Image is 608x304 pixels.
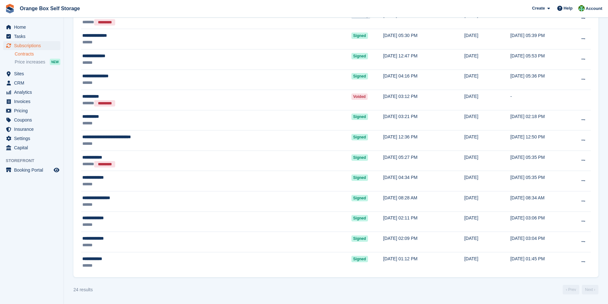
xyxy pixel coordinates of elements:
[3,106,60,115] a: menu
[383,110,464,130] td: [DATE] 03:21 PM
[510,130,568,151] td: [DATE] 12:50 PM
[464,252,510,272] td: [DATE]
[3,23,60,32] a: menu
[578,5,585,11] img: Binder Bhardwaj
[582,285,598,294] a: Next
[510,252,568,272] td: [DATE] 01:45 PM
[532,5,545,11] span: Create
[17,3,83,14] a: Orange Box Self Storage
[3,41,60,50] a: menu
[510,151,568,171] td: [DATE] 05:35 PM
[3,78,60,87] a: menu
[3,69,60,78] a: menu
[14,41,52,50] span: Subscriptions
[510,211,568,232] td: [DATE] 03:06 PM
[564,5,573,11] span: Help
[383,9,464,29] td: [DATE] 04:15 PM
[351,53,368,59] span: Signed
[464,232,510,252] td: [DATE]
[14,88,52,97] span: Analytics
[53,166,60,174] a: Preview store
[3,88,60,97] a: menu
[510,90,568,110] td: -
[510,29,568,49] td: [DATE] 05:39 PM
[351,93,368,100] span: Voided
[14,115,52,124] span: Coupons
[383,191,464,212] td: [DATE] 08:28 AM
[351,195,368,201] span: Signed
[464,191,510,212] td: [DATE]
[464,151,510,171] td: [DATE]
[351,154,368,161] span: Signed
[3,134,60,143] a: menu
[3,143,60,152] a: menu
[510,191,568,212] td: [DATE] 08:34 AM
[14,106,52,115] span: Pricing
[351,235,368,242] span: Signed
[3,97,60,106] a: menu
[14,125,52,134] span: Insurance
[383,232,464,252] td: [DATE] 02:09 PM
[351,174,368,181] span: Signed
[14,166,52,174] span: Booking Portal
[14,23,52,32] span: Home
[14,143,52,152] span: Capital
[6,158,64,164] span: Storefront
[464,9,510,29] td: [DATE]
[464,70,510,90] td: [DATE]
[351,134,368,140] span: Signed
[383,252,464,272] td: [DATE] 01:12 PM
[351,114,368,120] span: Signed
[15,51,60,57] a: Contracts
[464,90,510,110] td: [DATE]
[383,171,464,191] td: [DATE] 04:34 PM
[14,32,52,41] span: Tasks
[510,70,568,90] td: [DATE] 05:36 PM
[561,285,600,294] nav: Page
[14,78,52,87] span: CRM
[3,115,60,124] a: menu
[510,9,568,29] td: -
[14,69,52,78] span: Sites
[510,232,568,252] td: [DATE] 03:04 PM
[510,49,568,70] td: [DATE] 05:53 PM
[383,211,464,232] td: [DATE] 02:11 PM
[3,166,60,174] a: menu
[464,110,510,130] td: [DATE]
[510,110,568,130] td: [DATE] 02:18 PM
[14,134,52,143] span: Settings
[383,70,464,90] td: [DATE] 04:16 PM
[383,130,464,151] td: [DATE] 12:36 PM
[464,211,510,232] td: [DATE]
[464,130,510,151] td: [DATE]
[73,286,93,293] div: 24 results
[383,29,464,49] td: [DATE] 05:30 PM
[15,58,60,65] a: Price increases NEW
[351,256,368,262] span: Signed
[3,125,60,134] a: menu
[510,171,568,191] td: [DATE] 05:35 PM
[383,90,464,110] td: [DATE] 03:12 PM
[586,5,602,12] span: Account
[383,49,464,70] td: [DATE] 12:47 PM
[464,49,510,70] td: [DATE]
[563,285,579,294] a: Previous
[351,73,368,79] span: Signed
[14,97,52,106] span: Invoices
[351,215,368,221] span: Signed
[383,151,464,171] td: [DATE] 05:27 PM
[464,171,510,191] td: [DATE]
[5,4,15,13] img: stora-icon-8386f47178a22dfd0bd8f6a31ec36ba5ce8667c1dd55bd0f319d3a0aa187defe.svg
[464,29,510,49] td: [DATE]
[3,32,60,41] a: menu
[15,59,45,65] span: Price increases
[50,59,60,65] div: NEW
[351,33,368,39] span: Signed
